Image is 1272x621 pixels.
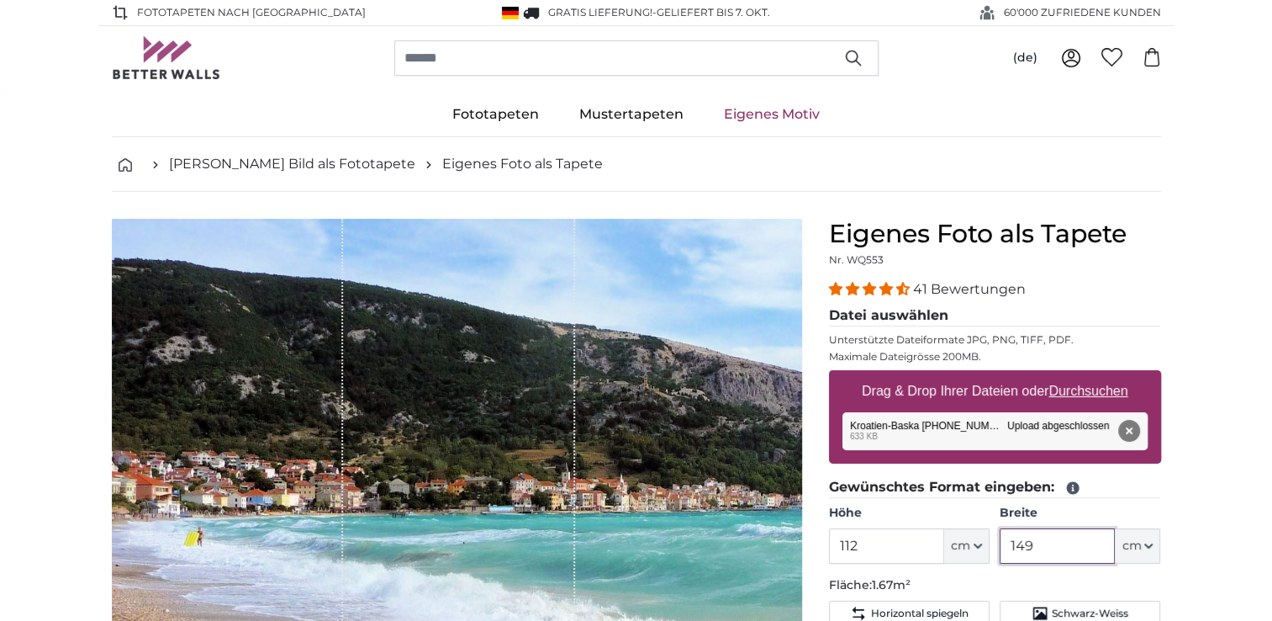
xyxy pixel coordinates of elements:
[137,5,366,20] span: Fototapeten nach [GEOGRAPHIC_DATA]
[502,7,519,19] img: Deutschland
[829,477,1161,498] legend: Gewünschtes Format eingeben:
[872,577,910,592] span: 1.67m²
[951,538,970,555] span: cm
[1000,43,1051,73] button: (de)
[112,36,221,79] img: Betterwalls
[1004,5,1161,20] span: 60'000 ZUFRIEDENE KUNDEN
[829,253,884,266] span: Nr. WQ553
[829,305,1161,326] legend: Datei auswählen
[829,505,990,522] label: Höhe
[169,154,415,174] a: [PERSON_NAME] Bild als Fototapete
[1115,528,1160,564] button: cm
[1000,505,1160,522] label: Breite
[548,6,652,19] span: GRATIS Lieferung!
[829,333,1161,347] p: Unterstützte Dateiformate JPG, PNG, TIFF, PDF.
[829,350,1161,364] p: Maximale Dateigrösse 200MB.
[1048,384,1127,398] u: Durchsuchen
[913,281,1026,297] span: 41 Bewertungen
[829,281,913,297] span: 4.39 stars
[870,607,968,620] span: Horizontal spiegeln
[944,528,990,564] button: cm
[829,219,1161,249] h1: Eigenes Foto als Tapete
[855,374,1135,408] label: Drag & Drop Ihrer Dateien oder
[652,6,770,19] span: -
[1052,607,1128,620] span: Schwarz-Weiss
[1122,538,1141,555] span: cm
[559,93,704,136] a: Mustertapeten
[112,137,1161,192] nav: breadcrumbs
[657,6,770,19] span: Geliefert bis 7. Okt.
[704,93,840,136] a: Eigenes Motiv
[432,93,559,136] a: Fototapeten
[442,154,603,174] a: Eigenes Foto als Tapete
[829,577,1161,594] p: Fläche:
